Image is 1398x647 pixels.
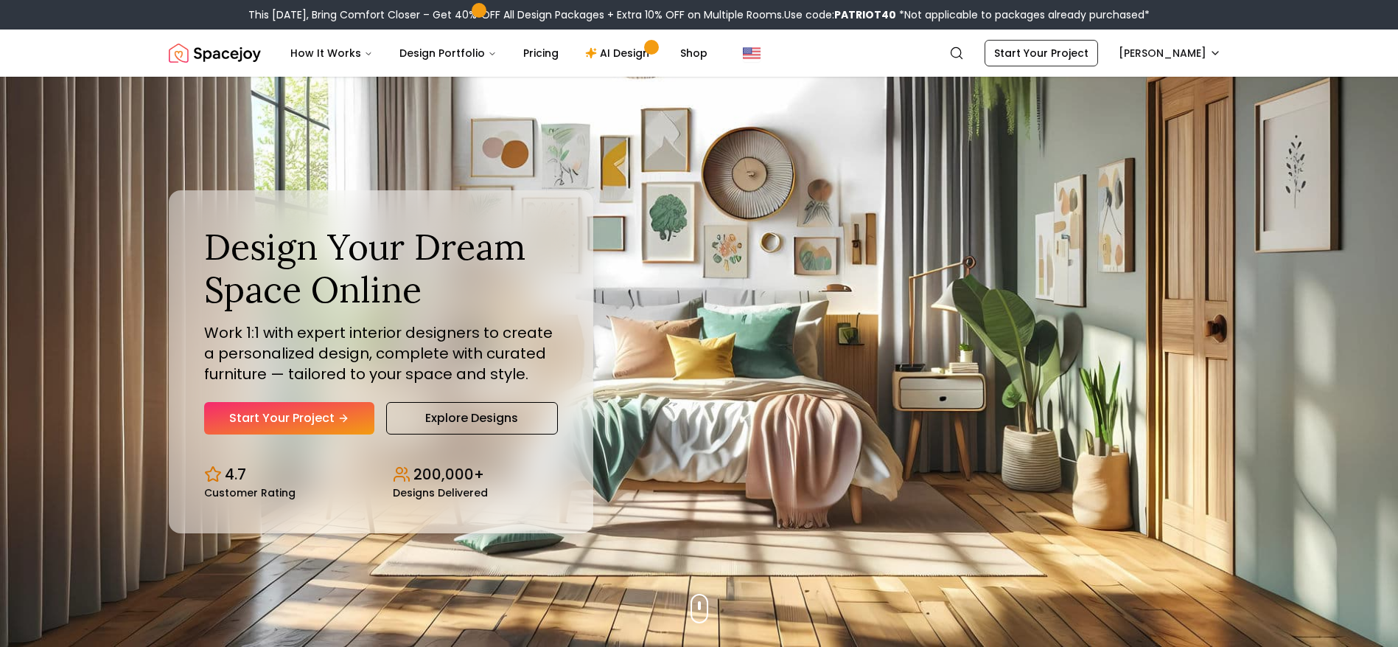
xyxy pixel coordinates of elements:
[743,44,761,62] img: United States
[225,464,246,485] p: 4.7
[896,7,1150,22] span: *Not applicable to packages already purchased*
[784,7,896,22] span: Use code:
[985,40,1098,66] a: Start Your Project
[204,452,558,498] div: Design stats
[388,38,508,68] button: Design Portfolio
[279,38,385,68] button: How It Works
[169,38,261,68] img: Spacejoy Logo
[573,38,665,68] a: AI Design
[386,402,558,435] a: Explore Designs
[393,488,488,498] small: Designs Delivered
[834,7,896,22] b: PATRIOT40
[204,402,374,435] a: Start Your Project
[204,322,558,384] p: Work 1:1 with expert interior designers to create a personalized design, complete with curated fu...
[668,38,719,68] a: Shop
[248,7,1150,22] div: This [DATE], Bring Comfort Closer – Get 40% OFF All Design Packages + Extra 10% OFF on Multiple R...
[204,488,296,498] small: Customer Rating
[204,226,558,311] h1: Design Your Dream Space Online
[279,38,719,68] nav: Main
[413,464,484,485] p: 200,000+
[511,38,570,68] a: Pricing
[169,38,261,68] a: Spacejoy
[169,30,1230,77] nav: Global
[1110,40,1230,66] button: [PERSON_NAME]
